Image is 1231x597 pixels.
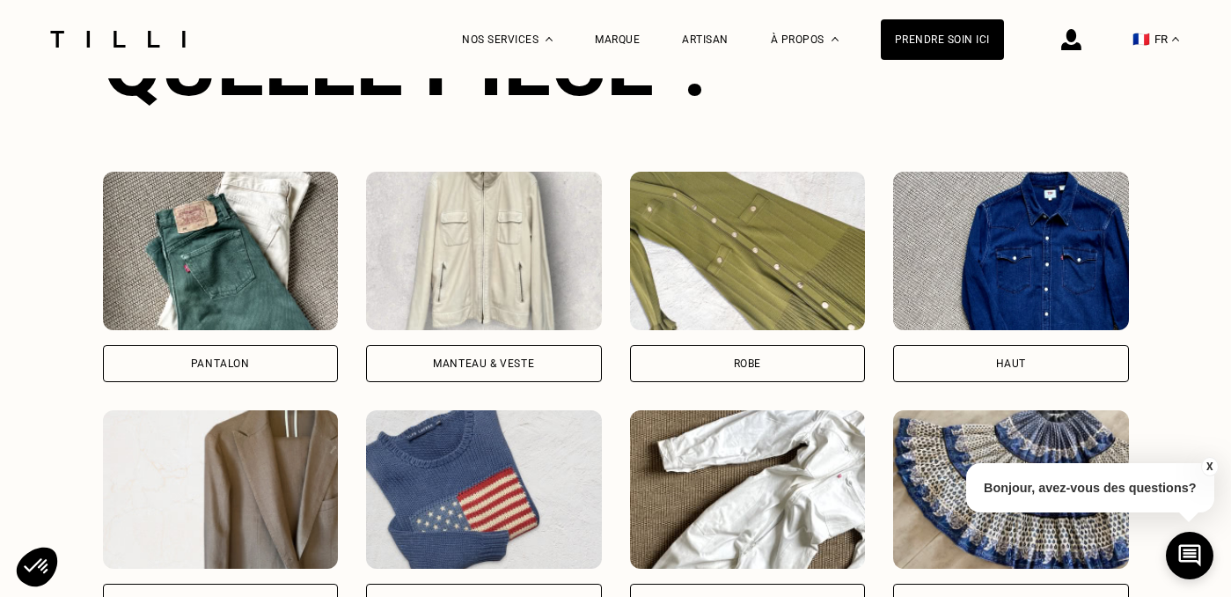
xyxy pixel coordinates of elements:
[191,358,250,369] div: Pantalon
[1200,457,1218,476] button: X
[1172,37,1179,41] img: menu déroulant
[546,37,553,41] img: Menu déroulant
[832,37,839,41] img: Menu déroulant à propos
[966,463,1214,512] p: Bonjour, avez-vous des questions?
[734,358,761,369] div: Robe
[103,172,339,330] img: Tilli retouche votre Pantalon
[893,172,1129,330] img: Tilli retouche votre Haut
[682,33,729,46] a: Artisan
[366,410,602,569] img: Tilli retouche votre Pull & gilet
[44,31,192,48] img: Logo du service de couturière Tilli
[630,172,866,330] img: Tilli retouche votre Robe
[366,172,602,330] img: Tilli retouche votre Manteau & Veste
[1061,29,1081,50] img: icône connexion
[433,358,534,369] div: Manteau & Veste
[630,410,866,569] img: Tilli retouche votre Combinaison
[103,410,339,569] img: Tilli retouche votre Tailleur
[1132,31,1150,48] span: 🇫🇷
[881,19,1004,60] a: Prendre soin ici
[893,410,1129,569] img: Tilli retouche votre Jupe
[595,33,640,46] a: Marque
[996,358,1026,369] div: Haut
